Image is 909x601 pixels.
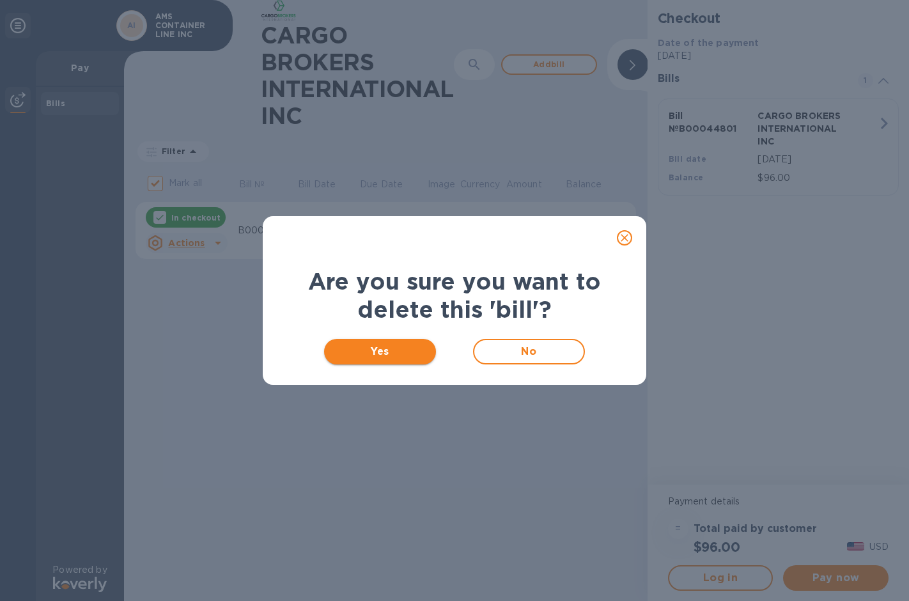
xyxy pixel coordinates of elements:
span: Yes [334,344,426,359]
span: No [485,344,573,359]
button: close [609,222,640,253]
button: No [473,339,585,364]
b: Are you sure you want to delete this 'bill'? [308,267,601,324]
button: Yes [324,339,436,364]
